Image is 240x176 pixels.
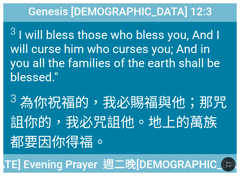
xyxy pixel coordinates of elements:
[28,5,212,18] span: Genesis [DEMOGRAPHIC_DATA] 12:3
[10,134,107,150] wh4940: 都要因你得福
[10,91,229,151] span: 為你祝福
[10,94,227,150] wh1288: 與他；那咒詛
[93,134,107,150] wh1288: 。
[10,92,17,105] sup: 3
[10,114,217,150] wh7043: 你的，我必咒詛
[10,94,227,150] wh1288: 的，我必賜福
[10,25,16,37] sup: 3
[10,25,229,84] span: I will bless those who bless you, And I will curse him who curses you; And in you all the familie...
